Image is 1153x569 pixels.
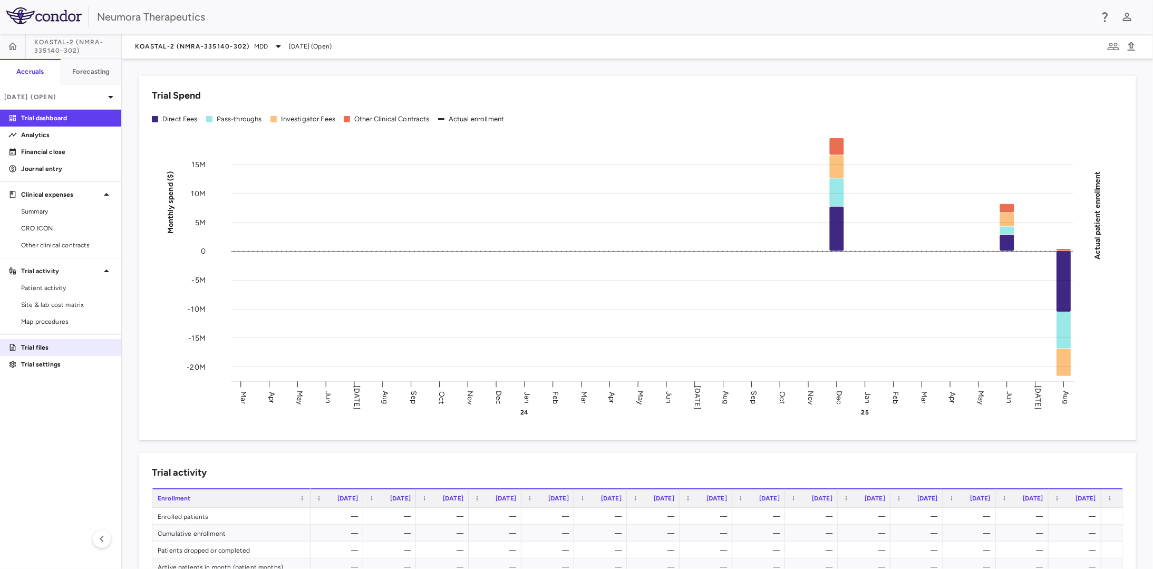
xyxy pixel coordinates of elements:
[1111,542,1149,558] div: —
[21,113,113,123] p: Trial dashboard
[1023,495,1043,502] span: [DATE]
[337,495,358,502] span: [DATE]
[953,525,991,542] div: —
[706,495,727,502] span: [DATE]
[239,391,248,403] text: Mar
[976,390,985,404] text: May
[21,240,113,250] span: Other clinical contracts
[449,114,505,124] div: Actual enrollment
[478,508,516,525] div: —
[863,391,872,403] text: Jan
[195,218,206,227] tspan: 5M
[72,67,110,76] h6: Forecasting
[478,525,516,542] div: —
[135,42,250,51] span: KOASTAL-2 (NMRA-335140-302)
[352,385,361,410] text: [DATE]
[152,89,201,103] h6: Trial Spend
[551,391,560,403] text: Feb
[1058,508,1096,525] div: —
[742,542,780,558] div: —
[847,508,885,525] div: —
[21,317,113,326] span: Map procedures
[636,508,674,525] div: —
[917,495,938,502] span: [DATE]
[953,508,991,525] div: —
[267,391,276,403] text: Apr
[191,189,206,198] tspan: 10M
[188,305,206,314] tspan: -10M
[865,495,885,502] span: [DATE]
[152,508,311,524] div: Enrolled patients
[373,542,411,558] div: —
[21,130,113,140] p: Analytics
[759,495,780,502] span: [DATE]
[494,390,503,404] text: Dec
[794,542,832,558] div: —
[742,508,780,525] div: —
[584,542,622,558] div: —
[654,495,674,502] span: [DATE]
[295,390,304,404] text: May
[579,391,588,403] text: Mar
[425,542,463,558] div: —
[693,385,702,410] text: [DATE]
[601,495,622,502] span: [DATE]
[320,508,358,525] div: —
[188,334,206,343] tspan: -15M
[373,525,411,542] div: —
[217,114,262,124] div: Pass-throughs
[548,495,569,502] span: [DATE]
[900,508,938,525] div: —
[187,362,206,371] tspan: -20M
[21,300,113,310] span: Site & lab cost matrix
[847,542,885,558] div: —
[289,42,332,51] span: [DATE] (Open)
[742,525,780,542] div: —
[970,495,991,502] span: [DATE]
[721,391,730,404] text: Aug
[920,391,929,403] text: Mar
[1076,495,1096,502] span: [DATE]
[21,343,113,352] p: Trial files
[520,409,528,416] text: 24
[21,190,100,199] p: Clinical expenses
[21,224,113,233] span: CRO ICON
[806,390,815,404] text: Nov
[835,390,844,404] text: Dec
[1005,391,1014,403] text: Jun
[201,247,206,256] tspan: 0
[584,508,622,525] div: —
[1005,525,1043,542] div: —
[636,525,674,542] div: —
[900,542,938,558] div: —
[21,266,100,276] p: Trial activity
[158,495,191,502] span: Enrollment
[324,391,333,403] text: Jun
[152,466,207,480] h6: Trial activity
[320,542,358,558] div: —
[1058,525,1096,542] div: —
[152,542,311,558] div: Patients dropped or completed
[192,160,206,169] tspan: 15M
[900,525,938,542] div: —
[425,525,463,542] div: —
[531,508,569,525] div: —
[381,391,390,404] text: Aug
[466,390,474,404] text: Nov
[192,276,206,285] tspan: -5M
[1058,542,1096,558] div: —
[34,38,121,55] span: KOASTAL-2 (NMRA-335140-302)
[152,525,311,541] div: Cumulative enrollment
[373,508,411,525] div: —
[584,525,622,542] div: —
[21,207,113,216] span: Summary
[892,391,900,403] text: Feb
[21,360,113,369] p: Trial settings
[953,542,991,558] div: —
[21,164,113,173] p: Journal entry
[1033,385,1042,410] text: [DATE]
[847,525,885,542] div: —
[320,525,358,542] div: —
[750,391,759,404] text: Sep
[812,495,832,502] span: [DATE]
